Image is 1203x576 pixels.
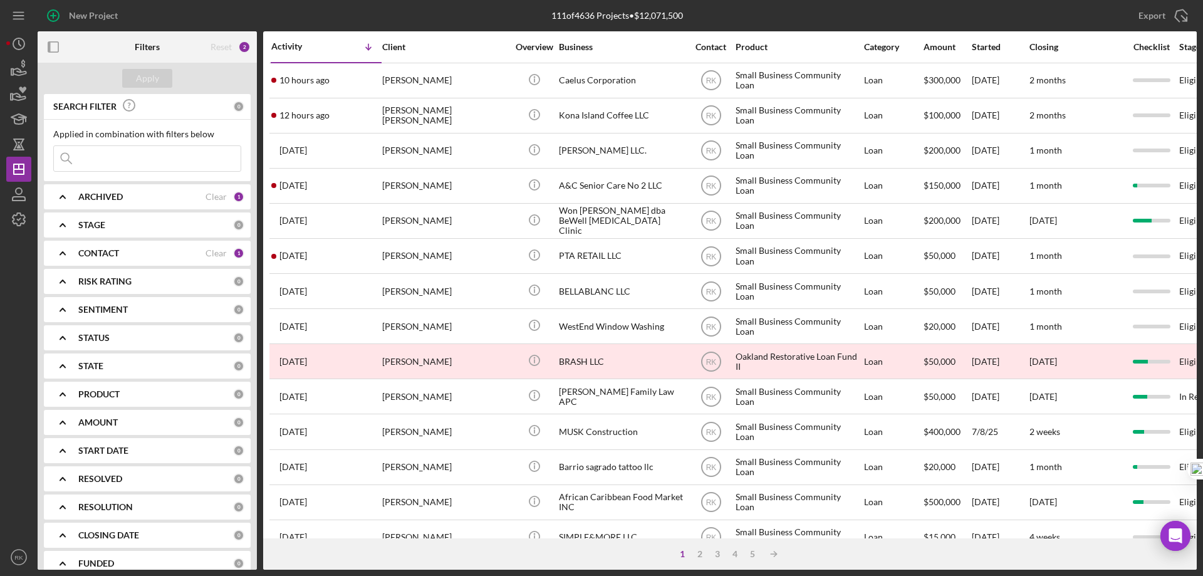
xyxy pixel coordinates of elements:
[279,75,330,85] time: 2025-08-11 05:37
[736,169,861,202] div: Small Business Community Loan
[233,101,244,112] div: 0
[279,462,307,472] time: 2025-07-29 18:28
[78,361,103,371] b: STATE
[972,345,1028,378] div: [DATE]
[559,345,684,378] div: BRASH LLC
[279,181,307,191] time: 2025-08-10 00:20
[78,417,118,427] b: AMOUNT
[53,129,241,139] div: Applied in combination with filters below
[736,42,861,52] div: Product
[279,216,307,226] time: 2025-08-08 21:19
[1125,42,1178,52] div: Checklist
[706,147,716,155] text: RK
[53,102,117,112] b: SEARCH FILTER
[924,239,971,273] div: $50,000
[279,392,307,402] time: 2025-08-04 20:26
[382,169,508,202] div: [PERSON_NAME]
[972,239,1028,273] div: [DATE]
[238,41,251,53] div: 2
[233,248,244,259] div: 1
[559,415,684,448] div: MUSK Construction
[559,204,684,238] div: Won [PERSON_NAME] dba BeWell [MEDICAL_DATA] Clinic
[135,42,160,52] b: Filters
[279,532,307,542] time: 2025-07-23 19:28
[279,145,307,155] time: 2025-08-10 05:21
[6,545,31,570] button: RK
[559,99,684,132] div: Kona Island Coffee LLC
[706,392,716,401] text: RK
[559,169,684,202] div: A&C Senior Care No 2 LLC
[382,451,508,484] div: [PERSON_NAME]
[559,275,684,308] div: BELLABLANC LLC
[382,521,508,554] div: [PERSON_NAME]
[382,275,508,308] div: [PERSON_NAME]
[864,380,922,413] div: Loan
[233,445,244,456] div: 0
[233,558,244,569] div: 0
[864,451,922,484] div: Loan
[559,64,684,97] div: Caelus Corporation
[1029,110,1066,120] time: 2 months
[559,486,684,519] div: African Caribbean Food Market INC
[233,501,244,513] div: 0
[924,204,971,238] div: $200,000
[1029,250,1062,261] time: 1 month
[924,380,971,413] div: $50,000
[233,530,244,541] div: 0
[1029,286,1062,296] time: 1 month
[972,275,1028,308] div: [DATE]
[972,99,1028,132] div: [DATE]
[233,473,244,484] div: 0
[924,275,971,308] div: $50,000
[233,304,244,315] div: 0
[706,287,716,296] text: RK
[924,521,971,554] div: $15,000
[559,521,684,554] div: SIMPLE&MORE LLC
[864,134,922,167] div: Loan
[14,554,23,561] text: RK
[1138,3,1165,28] div: Export
[551,11,683,21] div: 111 of 4636 Projects • $12,071,500
[736,521,861,554] div: Small Business Community Loan
[706,217,716,226] text: RK
[706,182,716,191] text: RK
[1029,180,1062,191] time: 1 month
[864,486,922,519] div: Loan
[279,497,307,507] time: 2025-07-23 22:54
[559,451,684,484] div: Barrio sagrado tattoo llc
[924,169,971,202] div: $150,000
[972,380,1028,413] div: [DATE]
[972,310,1028,343] div: [DATE]
[382,486,508,519] div: [PERSON_NAME]
[78,389,120,399] b: PRODUCT
[924,451,971,484] div: $20,000
[279,110,330,120] time: 2025-08-11 03:23
[233,417,244,428] div: 0
[559,42,684,52] div: Business
[78,192,123,202] b: ARCHIVED
[736,345,861,378] div: Oakland Restorative Loan Fund II
[559,134,684,167] div: [PERSON_NAME] LLC.
[78,305,128,315] b: SENTIMENT
[924,486,971,519] div: $500,000
[122,69,172,88] button: Apply
[924,134,971,167] div: $200,000
[736,310,861,343] div: Small Business Community Loan
[864,275,922,308] div: Loan
[1160,521,1190,551] div: Open Intercom Messenger
[78,530,139,540] b: CLOSING DATE
[382,64,508,97] div: [PERSON_NAME]
[382,134,508,167] div: [PERSON_NAME]
[233,219,244,231] div: 0
[1029,531,1060,542] time: 4 weeks
[211,42,232,52] div: Reset
[972,42,1028,52] div: Started
[233,332,244,343] div: 0
[233,276,244,287] div: 0
[559,310,684,343] div: WestEnd Window Washing
[78,502,133,512] b: RESOLUTION
[279,357,307,367] time: 2025-08-07 16:05
[38,3,130,28] button: New Project
[559,239,684,273] div: PTA RETAIL LLC
[972,451,1028,484] div: [DATE]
